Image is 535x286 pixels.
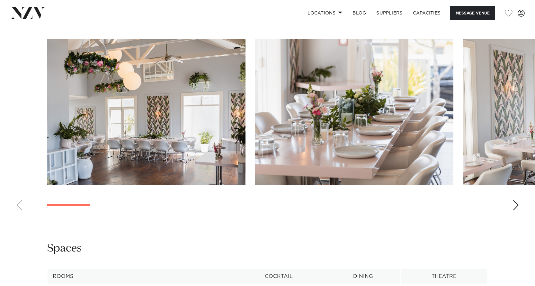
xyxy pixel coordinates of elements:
th: Cocktail [232,269,326,284]
a: BLOG [347,6,371,20]
swiper-slide: 1 / 22 [47,39,245,185]
swiper-slide: 2 / 22 [255,39,453,185]
th: Theatre [400,269,487,284]
th: Dining [326,269,400,284]
button: Message Venue [450,6,495,20]
th: Rooms [48,269,232,284]
img: nzv-logo.png [10,7,45,19]
a: Capacities [408,6,446,20]
a: SUPPLIERS [371,6,407,20]
a: Locations [302,6,347,20]
h2: Spaces [47,241,82,256]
